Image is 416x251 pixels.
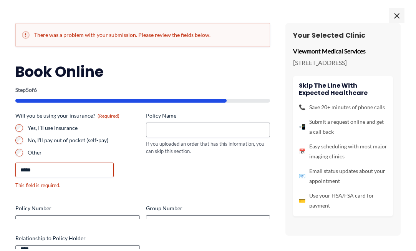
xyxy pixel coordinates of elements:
label: Policy Number [15,204,140,212]
span: 💳 [299,196,305,206]
label: No, I'll pay out of pocket (self-pay) [28,136,140,144]
span: 📅 [299,146,305,156]
li: Easy scheduling with most major imaging clinics [299,141,387,161]
li: Save 20+ minutes of phone calls [299,102,387,112]
span: 📞 [299,102,305,112]
h2: Book Online [15,62,270,81]
label: Policy Name [146,112,270,120]
p: Step of [15,87,270,93]
li: Email status updates about your appointment [299,166,387,186]
span: × [389,8,404,23]
span: (Required) [98,113,119,119]
span: 6 [34,86,37,93]
span: 📧 [299,171,305,181]
span: 📲 [299,122,305,132]
label: Relationship to Policy Holder [15,234,140,242]
input: Other Choice, please specify [15,163,114,177]
span: 5 [26,86,29,93]
h3: Your Selected Clinic [293,31,393,40]
p: [STREET_ADDRESS] [293,57,393,68]
label: Yes, I'll use insurance [28,124,140,132]
li: Use your HSA/FSA card for payment [299,191,387,211]
p: Viewmont Medical Services [293,45,393,57]
h2: There was a problem with your submission. Please review the fields below. [22,31,264,39]
legend: Will you be using your insurance? [15,112,119,120]
li: Submit a request online and get a call back [299,117,387,137]
h4: Skip the line with Expected Healthcare [299,82,387,96]
label: Group Number [146,204,270,212]
div: This field is required. [15,182,140,189]
label: Other [28,149,140,156]
div: If you uploaded an order that has this information, you can skip this section. [146,140,270,155]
